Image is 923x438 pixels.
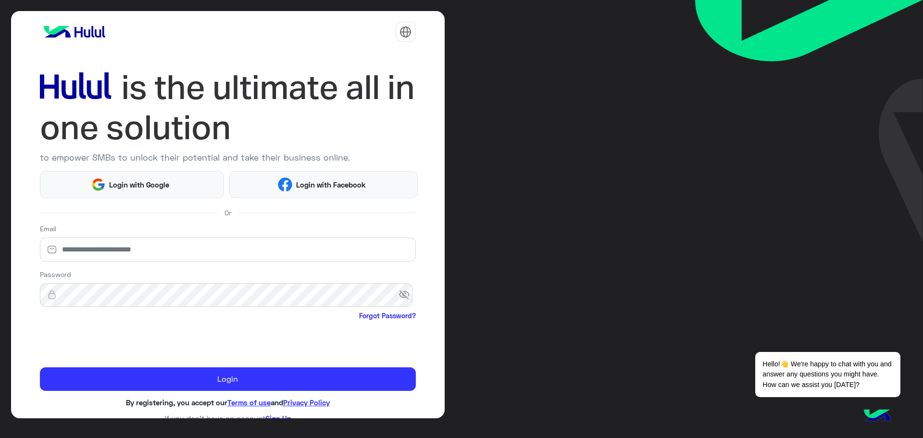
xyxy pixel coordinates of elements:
button: Login with Google [40,171,225,198]
span: Or [225,208,231,218]
iframe: reCAPTCHA [40,323,186,360]
img: lock [40,290,64,300]
a: Privacy Policy [283,398,330,407]
img: logo [40,22,109,41]
button: Login with Facebook [229,171,417,198]
p: to empower SMBs to unlock their potential and take their business online. [40,151,416,164]
span: Login with Google [106,179,173,190]
span: By registering, you accept our [126,398,227,407]
a: Forgot Password? [359,311,416,321]
a: Terms of use [227,398,271,407]
img: Google [91,177,105,192]
img: tab [399,26,412,38]
a: Sign Up [265,414,291,423]
h6: If you don’t have an account [40,414,416,423]
label: Password [40,269,71,279]
label: Email [40,224,56,234]
img: email [40,245,64,254]
span: Hello!👋 We're happy to chat with you and answer any questions you might have. How can we assist y... [755,352,900,397]
button: Login [40,367,416,391]
img: Facebook [278,177,292,192]
span: Login with Facebook [292,179,369,190]
img: hululLoginTitle_EN.svg [40,67,416,148]
span: and [271,398,283,407]
span: visibility_off [399,287,416,304]
img: hulul-logo.png [861,400,894,433]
